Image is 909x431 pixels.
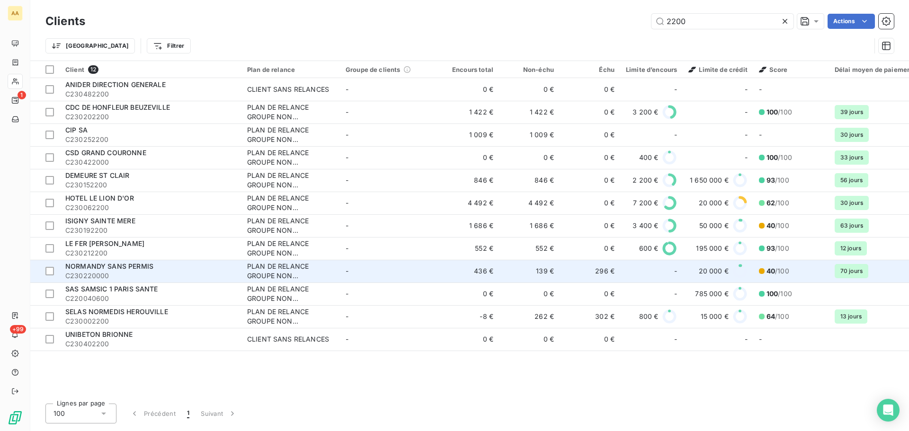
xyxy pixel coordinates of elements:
[438,78,499,101] td: 0 €
[745,153,748,162] span: -
[346,335,348,343] span: -
[499,260,560,282] td: 139 €
[65,158,236,167] span: C230422000
[560,282,620,305] td: 0 €
[633,221,658,230] span: 3 400 €
[745,130,748,140] span: -
[10,325,26,334] span: +99
[65,149,146,157] span: CSD GRAND COURONNE
[835,105,869,119] span: 39 jours
[560,305,620,328] td: 302 €
[195,404,243,423] button: Suivant
[65,317,236,326] span: C230002200
[766,176,775,184] span: 93
[346,199,348,207] span: -
[766,244,775,252] span: 93
[499,305,560,328] td: 262 €
[346,244,348,252] span: -
[346,176,348,184] span: -
[499,282,560,305] td: 0 €
[766,312,775,320] span: 64
[65,194,134,202] span: HOTEL LE LION D'OR
[639,244,659,253] span: 600 €
[65,126,88,134] span: CIP SA
[65,103,170,111] span: CDC DE HONFLEUR BEUZEVILLE
[247,85,329,94] div: CLIENT SANS RELANCES
[835,219,869,233] span: 63 jours
[438,101,499,123] td: 1 422 €
[124,404,181,423] button: Précédent
[438,282,499,305] td: 0 €
[346,221,348,229] span: -
[247,125,334,144] div: PLAN DE RELANCE GROUPE NON AUTOMATIQUE
[346,131,348,139] span: -
[560,328,620,351] td: 0 €
[499,328,560,351] td: 0 €
[346,153,348,161] span: -
[766,198,789,208] span: /100
[438,305,499,328] td: -8 €
[65,308,168,316] span: SELAS NORMEDIS HEROUVILLE
[745,107,748,117] span: -
[560,169,620,192] td: 0 €
[759,335,762,343] span: -
[65,171,129,179] span: DEMEURE ST CLAIR
[438,169,499,192] td: 846 €
[505,66,554,73] div: Non-échu
[560,146,620,169] td: 0 €
[65,330,133,338] span: UNIBETON BRIONNE
[766,108,778,116] span: 100
[699,266,729,276] span: 20 000 €
[674,130,677,140] span: -
[639,312,659,321] span: 800 €
[65,285,158,293] span: SAS SAMSIC 1 PARIS SANTE
[499,78,560,101] td: 0 €
[247,194,334,212] div: PLAN DE RELANCE GROUPE NON AUTOMATIQUE
[651,14,793,29] input: Rechercher
[499,237,560,260] td: 552 €
[560,78,620,101] td: 0 €
[65,262,153,270] span: NORMANDY SANS PERMIS
[699,198,729,208] span: 20 000 €
[65,248,236,258] span: C230212200
[766,221,775,229] span: 40
[745,334,748,344] span: -
[499,169,560,192] td: 846 €
[633,198,658,208] span: 7 200 €
[438,192,499,214] td: 4 492 €
[247,171,334,190] div: PLAN DE RELANCE GROUPE NON AUTOMATIQUE
[247,262,334,281] div: PLAN DE RELANCE GROUPE NON AUTOMATIQUE
[247,334,329,344] div: CLIENT SANS RELANCES
[835,128,869,142] span: 30 jours
[65,89,236,99] span: C230482200
[65,271,236,281] span: C230220000
[247,66,334,73] div: Plan de relance
[695,289,728,299] span: 785 000 €
[835,150,869,165] span: 33 jours
[147,38,190,53] button: Filtrer
[45,38,135,53] button: [GEOGRAPHIC_DATA]
[674,266,677,276] span: -
[499,123,560,146] td: 1 009 €
[18,91,26,99] span: 1
[828,14,875,29] button: Actions
[346,290,348,298] span: -
[346,267,348,275] span: -
[346,312,348,320] span: -
[565,66,615,73] div: Échu
[65,66,84,73] span: Client
[766,221,789,230] span: /100
[8,6,23,21] div: AA
[626,66,677,73] div: Limite d’encours
[766,312,789,321] span: /100
[690,176,729,185] span: 1 650 000 €
[45,13,85,30] h3: Clients
[438,260,499,282] td: 436 €
[701,312,729,321] span: 15 000 €
[560,101,620,123] td: 0 €
[247,307,334,326] div: PLAN DE RELANCE GROUPE NON AUTOMATIQUE
[187,409,189,418] span: 1
[499,214,560,237] td: 1 686 €
[766,289,792,299] span: /100
[438,237,499,260] td: 552 €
